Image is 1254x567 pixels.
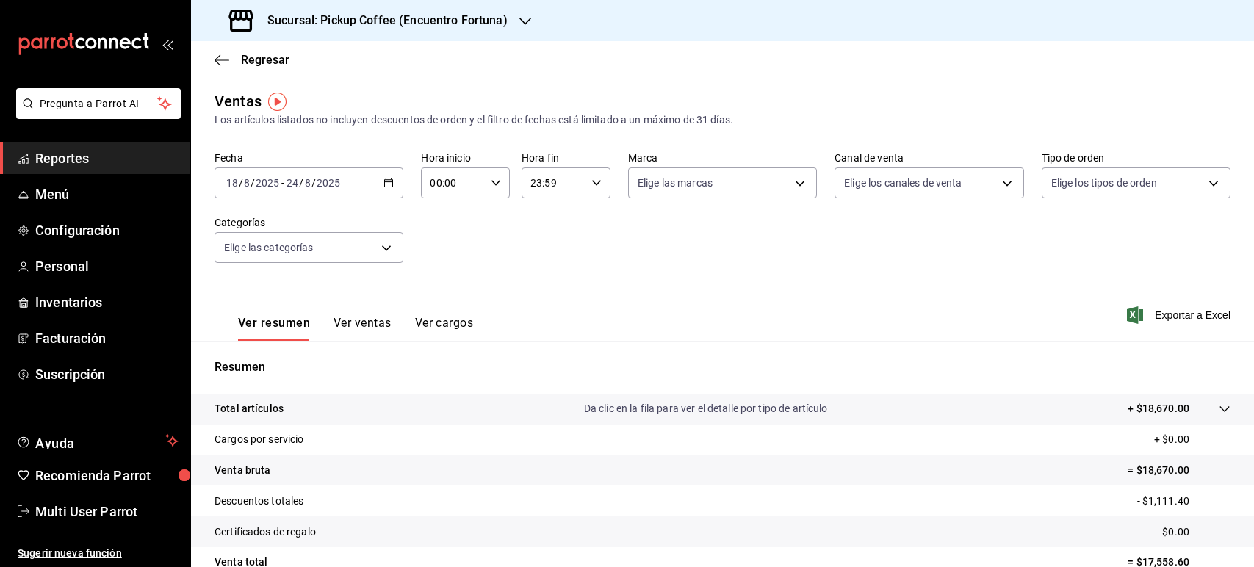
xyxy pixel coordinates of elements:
[35,466,179,485] span: Recomienda Parrot
[215,463,270,478] p: Venta bruta
[215,112,1230,128] div: Los artículos listados no incluyen descuentos de orden y el filtro de fechas está limitado a un m...
[35,148,179,168] span: Reportes
[1042,153,1230,163] label: Tipo de orden
[1130,306,1230,324] button: Exportar a Excel
[316,177,341,189] input: ----
[286,177,299,189] input: --
[304,177,311,189] input: --
[243,177,251,189] input: --
[215,217,403,228] label: Categorías
[224,240,314,255] span: Elige las categorías
[415,316,474,341] button: Ver cargos
[35,328,179,348] span: Facturación
[215,90,262,112] div: Ventas
[255,177,280,189] input: ----
[215,153,403,163] label: Fecha
[421,153,510,163] label: Hora inicio
[162,38,173,50] button: open_drawer_menu
[215,401,284,416] p: Total artículos
[1128,401,1189,416] p: + $18,670.00
[1051,176,1157,190] span: Elige los tipos de orden
[16,88,181,119] button: Pregunta a Parrot AI
[584,401,828,416] p: Da clic en la fila para ver el detalle por tipo de artículo
[311,177,316,189] span: /
[35,502,179,521] span: Multi User Parrot
[215,358,1230,376] p: Resumen
[299,177,303,189] span: /
[1128,463,1230,478] p: = $18,670.00
[239,177,243,189] span: /
[35,432,159,449] span: Ayuda
[835,153,1023,163] label: Canal de venta
[40,96,158,112] span: Pregunta a Parrot AI
[215,494,303,509] p: Descuentos totales
[35,292,179,312] span: Inventarios
[215,432,304,447] p: Cargos por servicio
[18,546,179,561] span: Sugerir nueva función
[215,53,289,67] button: Regresar
[628,153,817,163] label: Marca
[10,106,181,122] a: Pregunta a Parrot AI
[268,93,287,111] img: Tooltip marker
[334,316,392,341] button: Ver ventas
[281,177,284,189] span: -
[35,220,179,240] span: Configuración
[215,524,316,540] p: Certificados de regalo
[35,364,179,384] span: Suscripción
[1157,524,1230,540] p: - $0.00
[238,316,310,341] button: Ver resumen
[251,177,255,189] span: /
[35,184,179,204] span: Menú
[522,153,610,163] label: Hora fin
[256,12,508,29] h3: Sucursal: Pickup Coffee (Encuentro Fortuna)
[226,177,239,189] input: --
[1154,432,1230,447] p: + $0.00
[241,53,289,67] span: Regresar
[238,316,473,341] div: navigation tabs
[1137,494,1230,509] p: - $1,111.40
[35,256,179,276] span: Personal
[844,176,962,190] span: Elige los canales de venta
[638,176,713,190] span: Elige las marcas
